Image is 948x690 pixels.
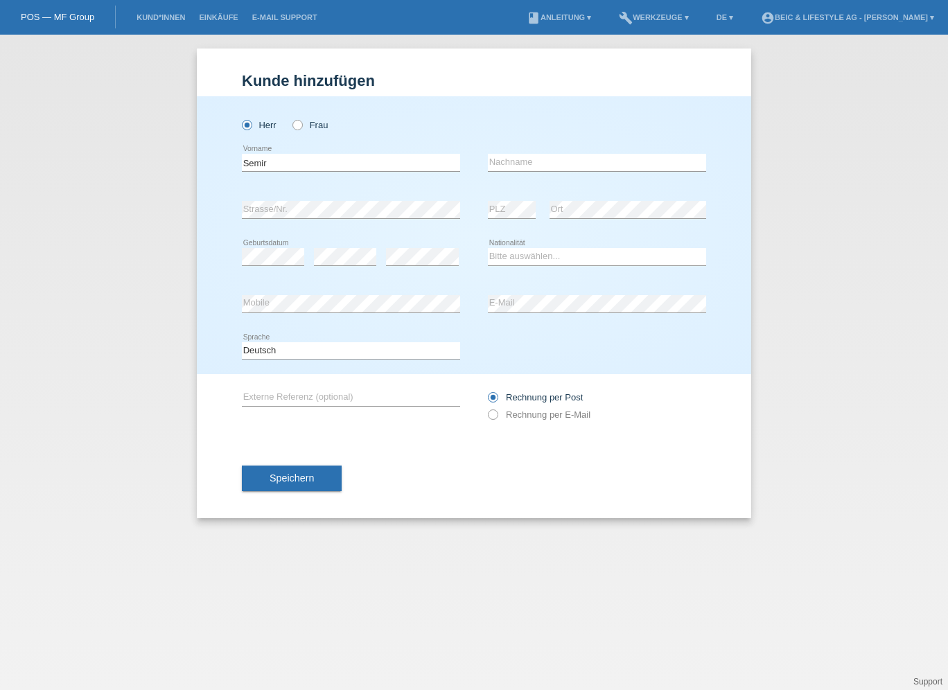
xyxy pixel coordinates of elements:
[292,120,301,129] input: Frau
[242,72,706,89] h1: Kunde hinzufügen
[242,120,251,129] input: Herr
[270,472,314,484] span: Speichern
[710,13,740,21] a: DE ▾
[130,13,192,21] a: Kund*innen
[242,120,276,130] label: Herr
[488,409,590,420] label: Rechnung per E-Mail
[21,12,94,22] a: POS — MF Group
[527,11,541,25] i: book
[913,677,942,687] a: Support
[520,13,598,21] a: bookAnleitung ▾
[612,13,696,21] a: buildWerkzeuge ▾
[761,11,775,25] i: account_circle
[488,392,497,409] input: Rechnung per Post
[292,120,328,130] label: Frau
[488,409,497,427] input: Rechnung per E-Mail
[242,466,342,492] button: Speichern
[245,13,324,21] a: E-Mail Support
[488,392,583,402] label: Rechnung per Post
[619,11,633,25] i: build
[754,13,941,21] a: account_circlebeic & LIFESTYLE AG - [PERSON_NAME] ▾
[192,13,245,21] a: Einkäufe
